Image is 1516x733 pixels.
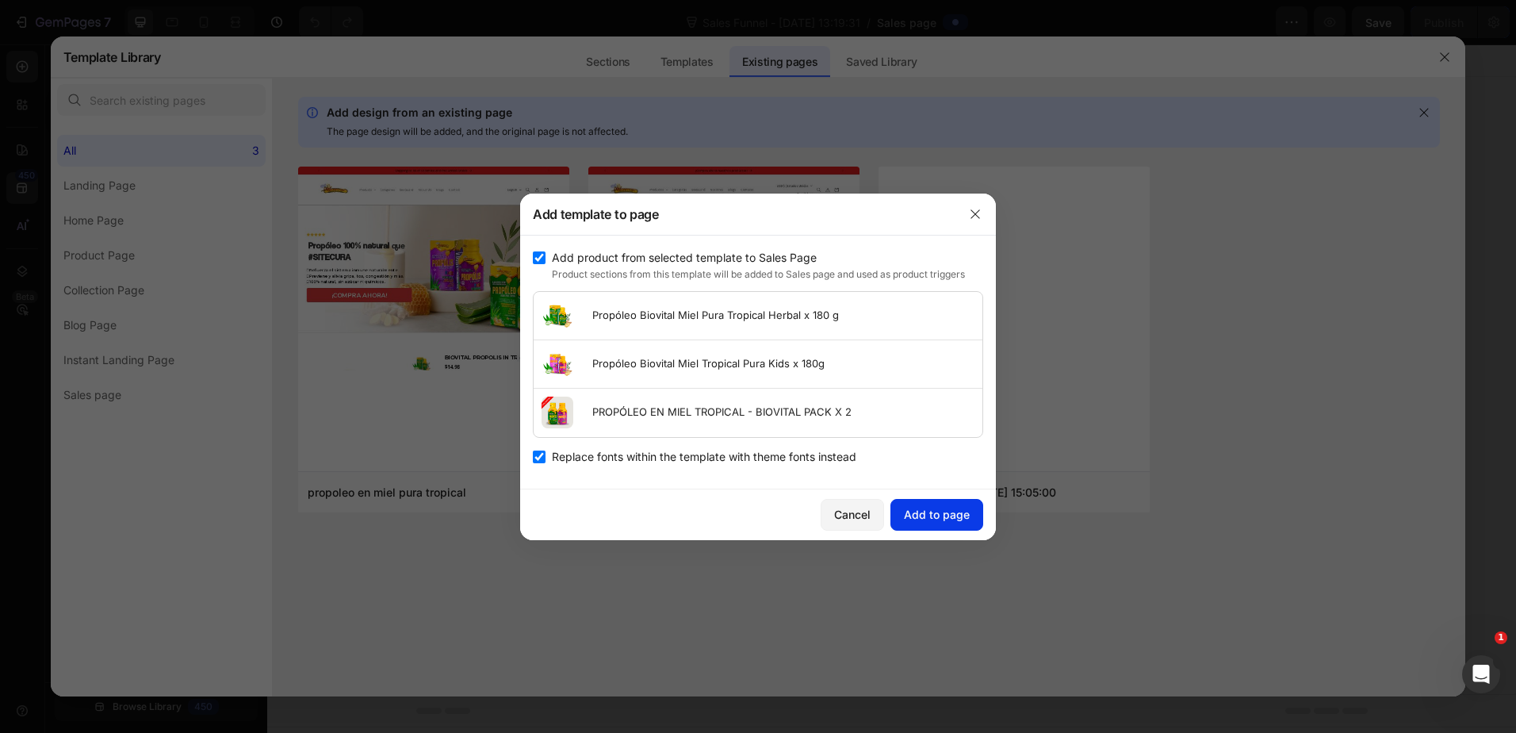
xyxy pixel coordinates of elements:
button: Explore templates [653,380,787,412]
div: Start with Generating from URL or image [518,469,731,482]
button: Use existing page designs [462,380,643,412]
p: PROPÓLEO EN MIEL TROPICAL - BIOVITAL PACK X 2 [588,405,856,420]
p: Propóleo Biovital Miel Pura Tropical Herbal x 180 g [588,308,844,324]
img: Propóleo Biovital Miel Pura Tropical Herbal x 180 g [542,300,573,332]
span: Replace fonts within the template with theme fonts instead [552,447,856,466]
div: Add to page [904,506,970,523]
div: Cancel [834,506,871,523]
span: 1 [1495,631,1507,644]
span: Add product from selected template to Sales Page [552,248,817,267]
img: PROPÓLEO EN MIEL TROPICAL - BIOVITAL PACK X 2 [542,397,573,428]
button: Add to page [890,499,983,531]
button: Cancel [821,499,884,531]
iframe: Intercom live chat [1462,655,1500,693]
div: Start building with Sections/Elements or [504,348,745,367]
p: Propóleo Biovital Miel Tropical Pura Kids x 180g [588,356,829,372]
h3: Add template to page [533,205,659,224]
p: Product sections from this template will be added to Sales page and used as product triggers [552,267,983,282]
img: Propóleo Biovital Miel Tropical Pura Kids x 180g [542,348,573,380]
